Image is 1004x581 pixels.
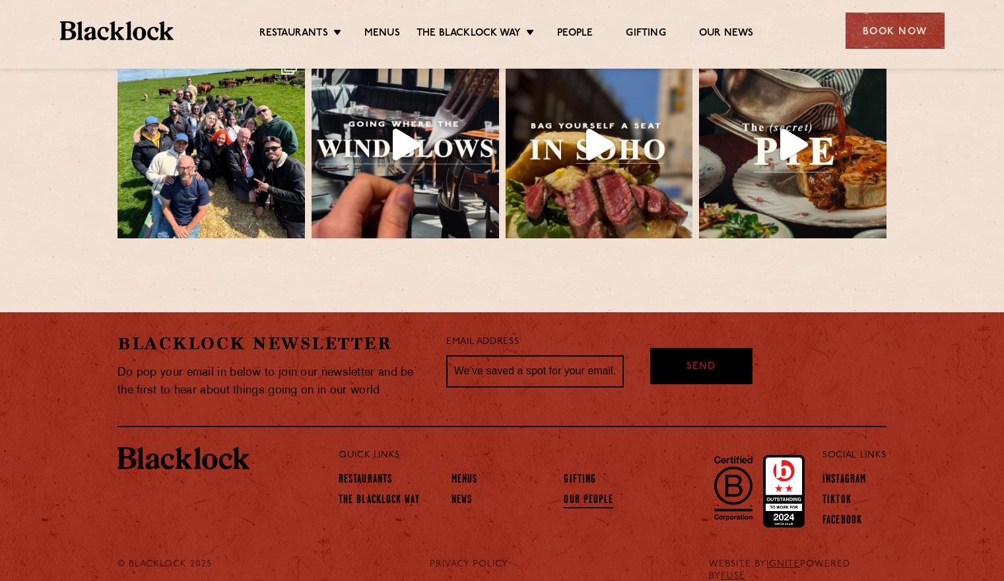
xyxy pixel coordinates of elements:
img: Accred_2023_2star.png [763,455,805,528]
a: The Blacklock Way [339,494,420,508]
span: Send [686,360,716,375]
a: FUSE [721,571,745,581]
a: Gifting [564,473,596,488]
p: Quick Links [339,447,779,464]
a: Clone [117,51,305,238]
a: Our News [699,27,754,42]
h2: Blacklock Newsletter [117,332,426,355]
input: We’ve saved a spot for your email... [446,355,624,388]
a: Restaurants [259,27,328,42]
svg: Play [780,129,808,160]
svg: Play [586,129,614,160]
img: BL_Textured_Logo-footer-cropped.svg [117,447,250,469]
p: Social Links [822,447,887,464]
a: The Blacklock Way [417,27,521,42]
svg: Play [393,129,420,160]
img: BL_Textured_Logo-footer-cropped.svg [60,21,174,40]
a: Instagram [822,473,866,488]
img: Consider us totally pie-eyed with the secret off-menu Blacklock Pie 🥧♥️💯 While there's only a doz... [699,51,887,238]
img: B-Corp-Logo-Black-RGB.svg [706,448,760,528]
a: Play [312,51,499,238]
p: Do pop your email in below to join our newsletter and be the first to hear about things going on ... [117,364,426,399]
a: Play [699,51,887,238]
a: People [557,27,593,42]
a: Restaurants [339,473,392,488]
a: TikTok [822,494,852,508]
a: Menus [364,27,400,42]
a: Menus [452,473,478,488]
a: IGNITE [766,559,800,569]
a: Play [506,51,693,238]
img: You've got to follow your fork sometimes ♥️ #blacklock #meatlover #steakrestaurant #londonfoodie ... [312,51,499,238]
a: PRIVACY POLICY [430,559,508,570]
a: Gifting [626,27,665,42]
img: There's one thing on our minds today —and that's lunch💯🥩♥️ We couldn't think of a better way to k... [506,51,693,238]
a: Facebook [822,514,862,529]
a: News [452,494,472,508]
a: Our People [564,494,613,508]
label: Email Address [446,335,519,350]
div: Book Now [846,13,945,49]
img: A few times a year —especially when the weather’s this good 🌞 we load up and head out the city to... [117,51,305,238]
